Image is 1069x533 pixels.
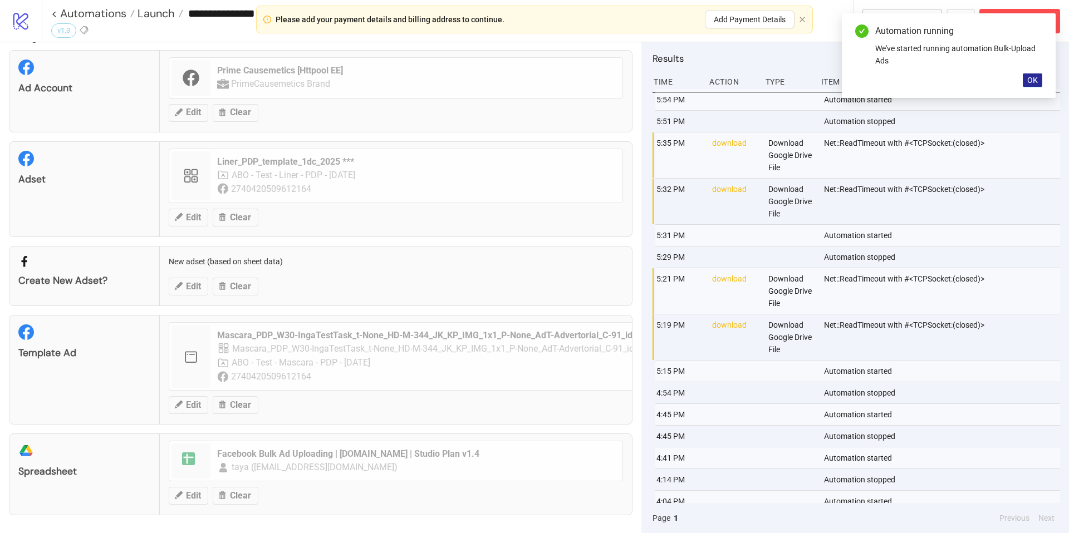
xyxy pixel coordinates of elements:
div: 5:29 PM [655,246,703,268]
div: 5:15 PM [655,361,703,382]
div: download [711,179,759,224]
button: To Builder [862,9,943,33]
button: Next [1035,512,1058,524]
div: 4:45 PM [655,426,703,447]
div: Download Google Drive File [767,268,815,314]
div: download [711,314,759,360]
div: download [711,268,759,314]
div: download [711,132,759,178]
div: 5:19 PM [655,314,703,360]
a: Launch [135,8,183,19]
span: exclamation-circle [263,16,271,23]
button: OK [1023,73,1042,87]
div: 4:04 PM [655,491,703,512]
span: OK [1027,76,1038,85]
div: 4:54 PM [655,382,703,403]
div: Automation started [823,361,1063,382]
button: Add Payment Details [705,11,795,28]
span: Launch [135,6,175,21]
div: Automation stopped [823,246,1063,268]
button: Previous [996,512,1033,524]
div: Type [764,71,812,92]
div: 5:21 PM [655,268,703,314]
div: Automation started [823,404,1063,425]
div: Please add your payment details and billing address to continue. [276,13,504,26]
div: 5:31 PM [655,225,703,246]
div: Automation stopped [823,382,1063,403]
div: Download Google Drive File [767,132,815,178]
button: ... [947,9,975,33]
div: v1.3 [51,23,76,38]
button: Abort Run [979,9,1060,33]
div: 5:54 PM [655,89,703,110]
div: Automation started [823,89,1063,110]
div: Automation running [875,24,1042,38]
div: Net::ReadTimeout with #<TCPSocket:(closed)> [823,132,1063,178]
div: Automation stopped [823,111,1063,132]
div: We've started running automation Bulk-Upload Ads [875,42,1042,67]
div: Automation started [823,447,1063,468]
div: 4:41 PM [655,447,703,468]
div: 5:35 PM [655,132,703,178]
span: Add Payment Details [714,15,786,24]
div: Download Google Drive File [767,179,815,224]
div: 5:51 PM [655,111,703,132]
div: 4:45 PM [655,404,703,425]
div: Net::ReadTimeout with #<TCPSocket:(closed)> [823,179,1063,224]
span: Page [653,512,670,524]
span: check-circle [855,24,869,38]
a: < Automations [51,8,135,19]
button: 1 [670,512,681,524]
div: Item [820,71,1060,92]
div: Net::ReadTimeout with #<TCPSocket:(closed)> [823,314,1063,360]
div: Automation started [823,491,1063,512]
div: 5:32 PM [655,179,703,224]
div: Download Google Drive File [767,314,815,360]
div: Automation stopped [823,426,1063,447]
div: Action [708,71,756,92]
div: 4:14 PM [655,469,703,490]
button: close [799,16,806,23]
div: Time [653,71,700,92]
div: Automation started [823,225,1063,246]
div: Net::ReadTimeout with #<TCPSocket:(closed)> [823,268,1063,314]
h2: Results [653,51,1060,66]
div: Automation stopped [823,469,1063,490]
